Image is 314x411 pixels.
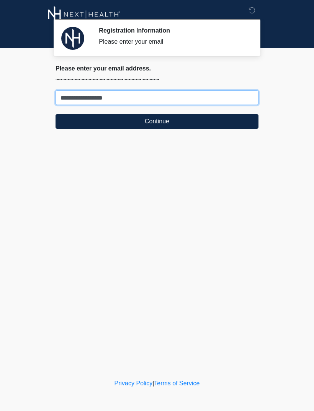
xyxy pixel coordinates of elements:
a: | [152,380,154,386]
div: Please enter your email [99,37,247,46]
button: Continue [56,114,258,129]
h2: Please enter your email address. [56,65,258,72]
img: Agent Avatar [61,27,84,50]
h2: Registration Information [99,27,247,34]
a: Terms of Service [154,380,200,386]
a: Privacy Policy [114,380,153,386]
img: Next-Health Montecito Logo [48,6,120,23]
p: ~~~~~~~~~~~~~~~~~~~~~~~~~~~~~ [56,75,258,84]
